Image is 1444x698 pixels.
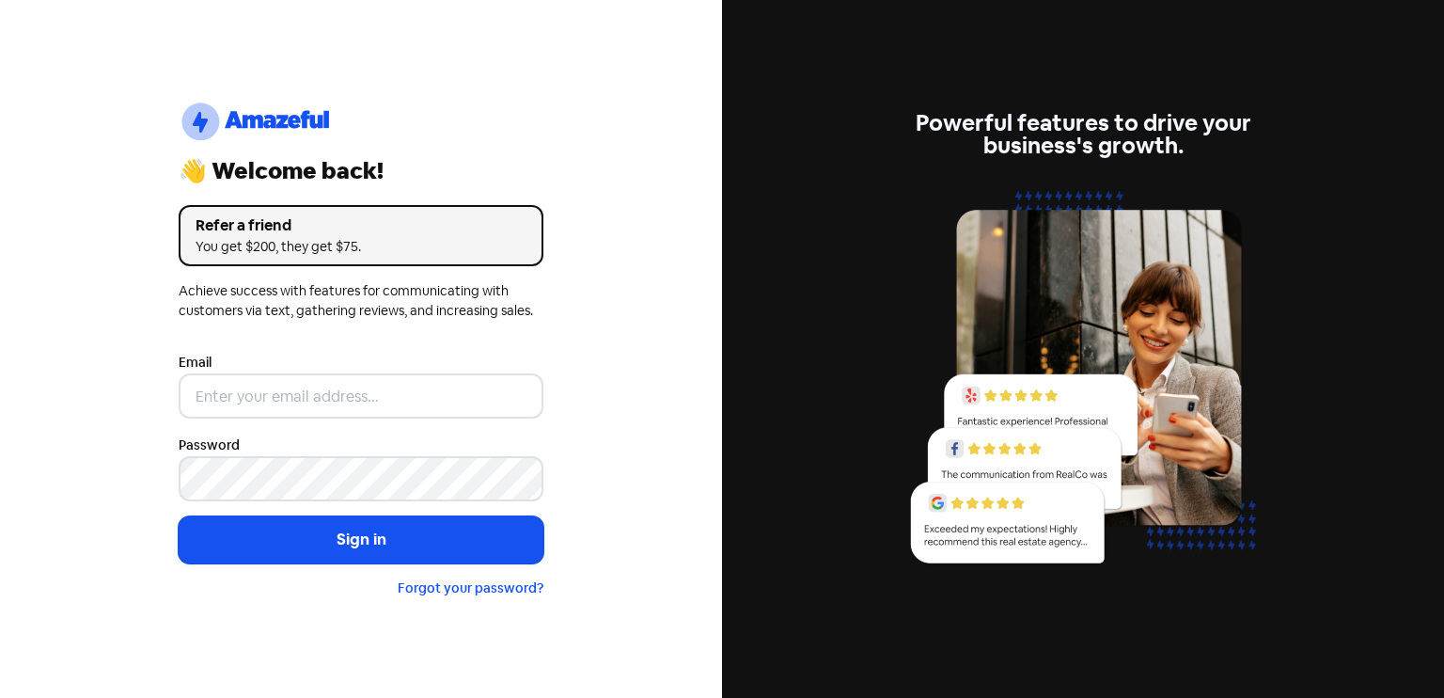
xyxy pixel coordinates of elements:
[179,281,543,321] div: Achieve success with features for communicating with customers via text, gathering reviews, and i...
[179,373,543,419] input: Enter your email address...
[901,112,1265,157] div: Powerful features to drive your business's growth.
[196,237,526,257] div: You get $200, they get $75.
[179,516,543,563] button: Sign in
[179,353,212,373] label: Email
[398,579,543,596] a: Forgot your password?
[179,436,240,455] label: Password
[196,214,526,237] div: Refer a friend
[901,180,1265,585] img: reviews
[179,160,543,182] div: 👋 Welcome back!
